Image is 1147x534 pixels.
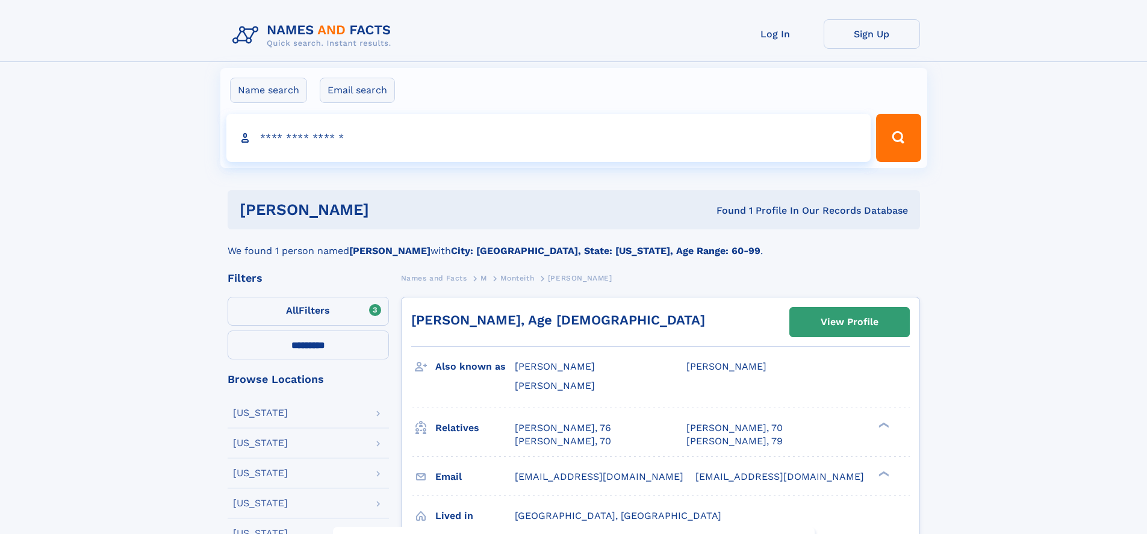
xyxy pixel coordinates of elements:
span: [EMAIL_ADDRESS][DOMAIN_NAME] [515,471,683,482]
div: ❯ [875,421,890,429]
span: [PERSON_NAME] [515,380,595,391]
span: [GEOGRAPHIC_DATA], [GEOGRAPHIC_DATA] [515,510,721,521]
span: Monteith [500,274,534,282]
b: City: [GEOGRAPHIC_DATA], State: [US_STATE], Age Range: 60-99 [451,245,760,256]
h3: Also known as [435,356,515,377]
div: Found 1 Profile In Our Records Database [542,204,908,217]
div: [US_STATE] [233,468,288,478]
span: [PERSON_NAME] [515,361,595,372]
span: All [286,305,299,316]
h3: Lived in [435,506,515,526]
h1: [PERSON_NAME] [240,202,543,217]
a: [PERSON_NAME], 76 [515,421,611,435]
b: [PERSON_NAME] [349,245,431,256]
div: Filters [228,273,389,284]
a: [PERSON_NAME], 70 [515,435,611,448]
a: [PERSON_NAME], Age [DEMOGRAPHIC_DATA] [411,312,705,328]
button: Search Button [876,114,921,162]
a: View Profile [790,308,909,337]
div: Browse Locations [228,374,389,385]
label: Email search [320,78,395,103]
span: M [480,274,487,282]
img: Logo Names and Facts [228,19,401,52]
h3: Email [435,467,515,487]
a: Sign Up [824,19,920,49]
span: [EMAIL_ADDRESS][DOMAIN_NAME] [695,471,864,482]
div: [US_STATE] [233,438,288,448]
div: [US_STATE] [233,498,288,508]
label: Filters [228,297,389,326]
a: [PERSON_NAME], 79 [686,435,783,448]
h3: Relatives [435,418,515,438]
span: [PERSON_NAME] [548,274,612,282]
a: M [480,270,487,285]
a: Monteith [500,270,534,285]
label: Name search [230,78,307,103]
div: View Profile [821,308,878,336]
div: ❯ [875,470,890,477]
span: [PERSON_NAME] [686,361,766,372]
div: We found 1 person named with . [228,229,920,258]
a: [PERSON_NAME], 70 [686,421,783,435]
input: search input [226,114,871,162]
div: [US_STATE] [233,408,288,418]
a: Names and Facts [401,270,467,285]
a: Log In [727,19,824,49]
